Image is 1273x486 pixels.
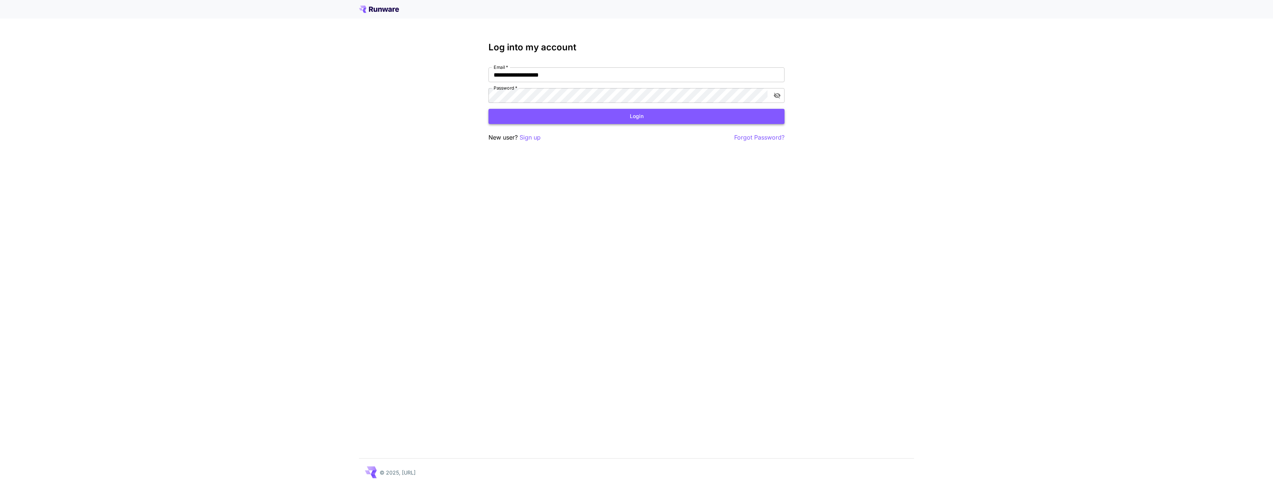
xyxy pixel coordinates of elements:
label: Password [494,85,517,91]
button: Forgot Password? [734,133,785,142]
button: toggle password visibility [770,89,784,102]
p: New user? [488,133,541,142]
button: Login [488,109,785,124]
button: Sign up [520,133,541,142]
label: Email [494,64,508,70]
h3: Log into my account [488,42,785,53]
p: © 2025, [URL] [380,469,416,476]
